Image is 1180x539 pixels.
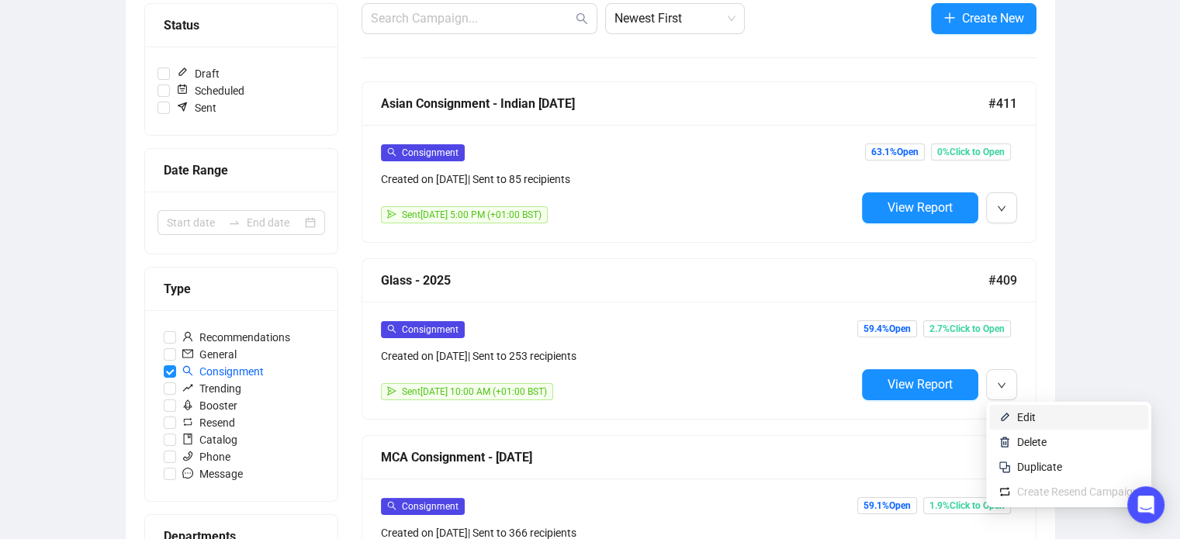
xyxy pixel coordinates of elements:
span: search [387,147,396,157]
span: to [228,216,240,229]
span: send [387,386,396,396]
span: Sent [DATE] 10:00 AM (+01:00 BST) [402,386,547,397]
span: #411 [988,94,1017,113]
span: book [182,434,193,444]
div: MCA Consignment - [DATE] [381,447,988,467]
span: 0% Click to Open [931,143,1011,161]
a: Asian Consignment - Indian [DATE]#411searchConsignmentCreated on [DATE]| Sent to 85 recipientssen... [362,81,1036,243]
input: End date [247,214,302,231]
span: Edit [1017,411,1036,423]
button: Create New [931,3,1036,34]
span: Catalog [176,431,244,448]
span: View Report [888,377,953,392]
span: Create Resend Campaign [1017,485,1139,498]
span: Newest First [614,4,735,33]
span: Consignment [402,324,459,335]
span: Create New [962,9,1024,28]
span: Resend [176,414,241,431]
span: mail [182,348,193,359]
span: 1.9% Click to Open [923,497,1011,514]
span: search [576,12,588,25]
div: Open Intercom Messenger [1127,486,1164,523]
span: Delete [1017,436,1047,448]
img: svg+xml;base64,PHN2ZyB4bWxucz0iaHR0cDovL3d3dy53My5vcmcvMjAwMC9zdmciIHhtbG5zOnhsaW5rPSJodHRwOi8vd3... [998,411,1011,423]
span: Duplicate [1017,461,1062,473]
span: Consignment [402,501,459,512]
span: General [176,346,243,363]
span: retweet [182,416,193,427]
span: plus [943,12,956,24]
span: 59.1% Open [857,497,917,514]
span: user [182,331,193,342]
span: Phone [176,448,237,465]
div: Asian Consignment - Indian [DATE] [381,94,988,113]
button: View Report [862,369,978,400]
input: Start date [167,214,222,231]
span: Consignment [402,147,459,158]
img: svg+xml;base64,PHN2ZyB4bWxucz0iaHR0cDovL3d3dy53My5vcmcvMjAwMC9zdmciIHdpZHRoPSIyNCIgaGVpZ2h0PSIyNC... [998,461,1011,473]
span: rise [182,382,193,393]
span: 2.7% Click to Open [923,320,1011,337]
span: rocket [182,399,193,410]
span: 59.4% Open [857,320,917,337]
div: Status [164,16,319,35]
span: swap-right [228,216,240,229]
span: View Report [888,200,953,215]
span: phone [182,451,193,461]
div: Created on [DATE] | Sent to 253 recipients [381,347,856,365]
div: Glass - 2025 [381,271,988,290]
img: retweet.svg [998,485,1011,498]
span: send [387,209,396,219]
span: 63.1% Open [865,143,925,161]
span: Consignment [176,363,270,380]
span: message [182,468,193,479]
span: search [387,501,396,510]
a: Glass - 2025#409searchConsignmentCreated on [DATE]| Sent to 253 recipientssendSent[DATE] 10:00 AM... [362,258,1036,420]
input: Search Campaign... [371,9,573,28]
span: Draft [170,65,226,82]
span: #409 [988,271,1017,290]
span: Trending [176,380,247,397]
span: Sent [170,99,223,116]
span: Recommendations [176,329,296,346]
img: svg+xml;base64,PHN2ZyB4bWxucz0iaHR0cDovL3d3dy53My5vcmcvMjAwMC9zdmciIHhtbG5zOnhsaW5rPSJodHRwOi8vd3... [998,436,1011,448]
span: down [997,381,1006,390]
span: Booster [176,397,244,414]
div: Type [164,279,319,299]
div: Date Range [164,161,319,180]
span: search [182,365,193,376]
span: Message [176,465,249,482]
span: search [387,324,396,333]
span: down [997,204,1006,213]
span: Scheduled [170,82,251,99]
div: Created on [DATE] | Sent to 85 recipients [381,171,856,188]
span: Sent [DATE] 5:00 PM (+01:00 BST) [402,209,542,220]
button: View Report [862,192,978,223]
